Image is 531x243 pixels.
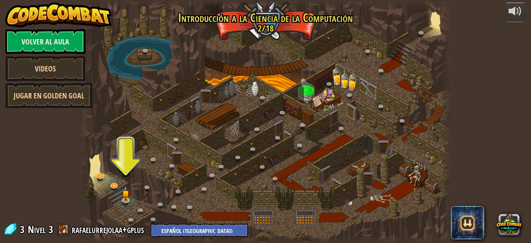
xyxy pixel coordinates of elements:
span: Nivel [28,223,46,236]
span: 3 [49,223,53,236]
a: Jugar en Golden Goal [5,83,93,108]
button: Ajustar el volúmen [505,2,526,22]
a: Videos [5,56,85,81]
a: rafaelurrejolaa+gplus [72,223,146,236]
img: CodeCombat - Learn how to code by playing a game [5,2,112,27]
a: Volver al aula [5,29,85,54]
span: 3 [20,223,27,236]
img: level-banner-started.png [121,187,129,201]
